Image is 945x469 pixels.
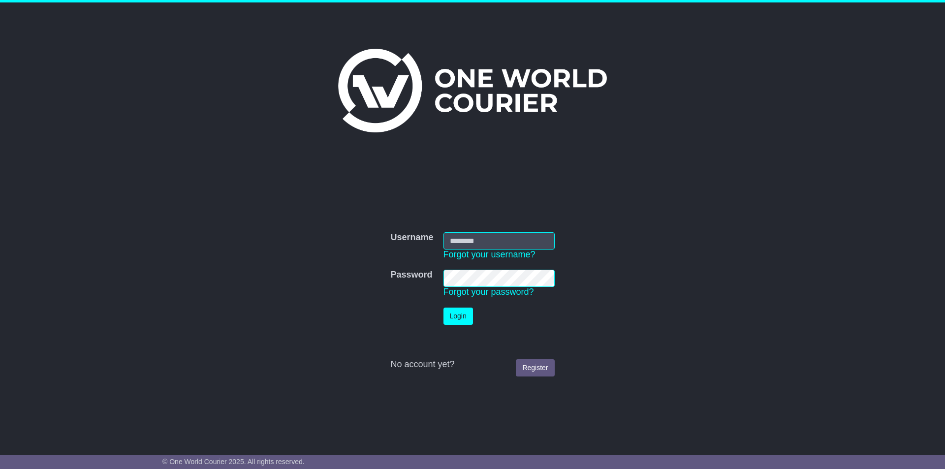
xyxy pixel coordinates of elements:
label: Username [390,232,433,243]
a: Forgot your username? [443,250,535,259]
img: One World [338,49,607,132]
div: No account yet? [390,359,554,370]
a: Forgot your password? [443,287,534,297]
label: Password [390,270,432,281]
span: © One World Courier 2025. All rights reserved. [162,458,305,466]
a: Register [516,359,554,376]
button: Login [443,308,473,325]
